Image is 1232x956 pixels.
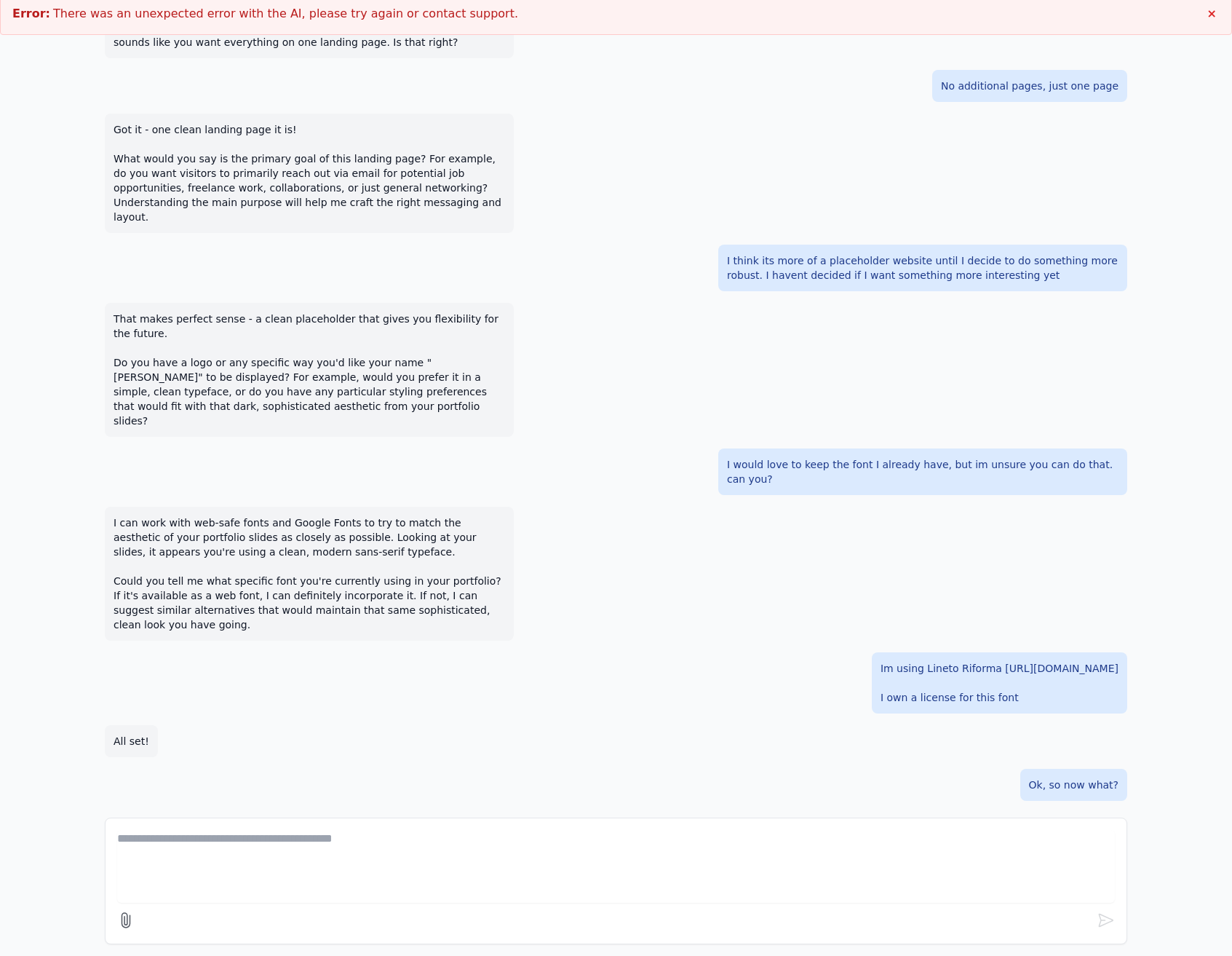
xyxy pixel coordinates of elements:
p: Im using Lineto Riforma [URL][DOMAIN_NAME] I own a license for this font [881,661,1118,705]
p: No additional pages, just one page [941,79,1118,93]
p: Ok, so now what? [1029,778,1119,792]
p: All set! [114,734,149,748]
span: × [1207,7,1217,20]
button: Close error message [1204,2,1220,25]
p: That makes perfect sense - a clean placeholder that gives you flexibility for the future. Do you ... [114,312,505,428]
strong: Error: [12,5,50,23]
p: I would love to keep the font I already have, but im unsure you can do that. can you? [727,457,1118,486]
p: Got it - one clean landing page it is! What would you say is the primary goal of this landing pag... [114,122,505,224]
p: I think its more of a placeholder website until I decide to do something more robust. I havent de... [727,253,1118,283]
span: There was an unexpected error with the AI, please try again or contact support. [53,5,518,23]
p: I can work with web-safe fonts and Google Fonts to try to match the aesthetic of your portfolio s... [114,515,505,632]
